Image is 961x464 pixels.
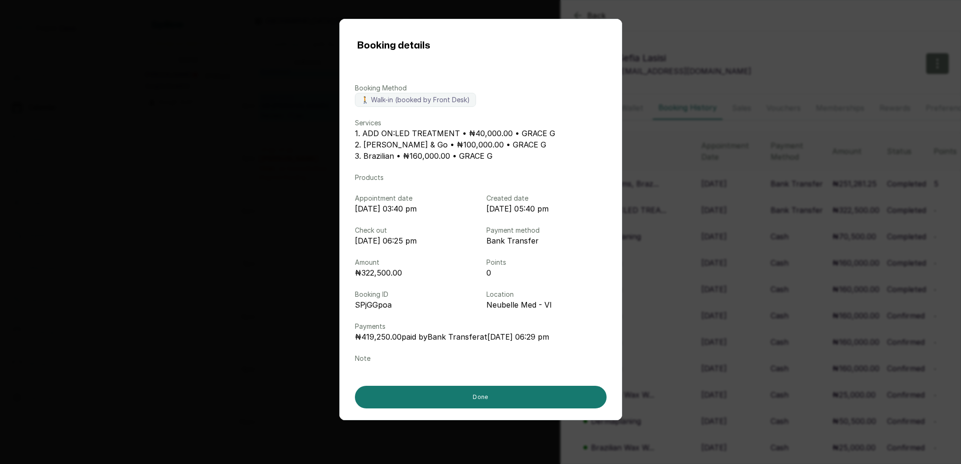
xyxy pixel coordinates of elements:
[355,331,607,342] p: ₦419,250.00 paid by Bank Transfer at [DATE] 06:29 pm
[355,354,607,363] p: Note
[355,118,607,128] p: Services
[357,38,430,53] h1: Booking details
[355,173,607,182] p: Products
[355,203,475,214] p: [DATE] 03:40 pm
[355,93,476,107] label: 🚶 Walk-in (booked by Front Desk)
[486,258,607,267] p: Points
[355,258,475,267] p: Amount
[355,150,607,162] p: 3. Brazilian • ₦160,000.00 • GRACE G
[486,235,607,246] p: Bank Transfer
[355,235,475,246] p: [DATE] 06:25 pm
[355,83,607,93] p: Booking Method
[355,139,607,150] p: 2. [PERSON_NAME] & Go • ₦100,000.00 • GRACE G
[355,290,475,299] p: Booking ID
[355,194,475,203] p: Appointment date
[486,267,607,278] p: 0
[486,290,607,299] p: Location
[355,226,475,235] p: Check out
[486,299,607,310] p: Neubelle Med - VI
[486,226,607,235] p: Payment method
[486,203,607,214] p: [DATE] 05:40 pm
[355,267,475,278] p: ₦322,500.00
[355,322,607,331] p: Payments
[355,299,475,310] p: SPjGGpoa
[355,386,607,408] button: Done
[486,194,607,203] p: Created date
[355,128,607,139] p: 1. ADD ON:LED TREATMENT • ₦40,000.00 • GRACE G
